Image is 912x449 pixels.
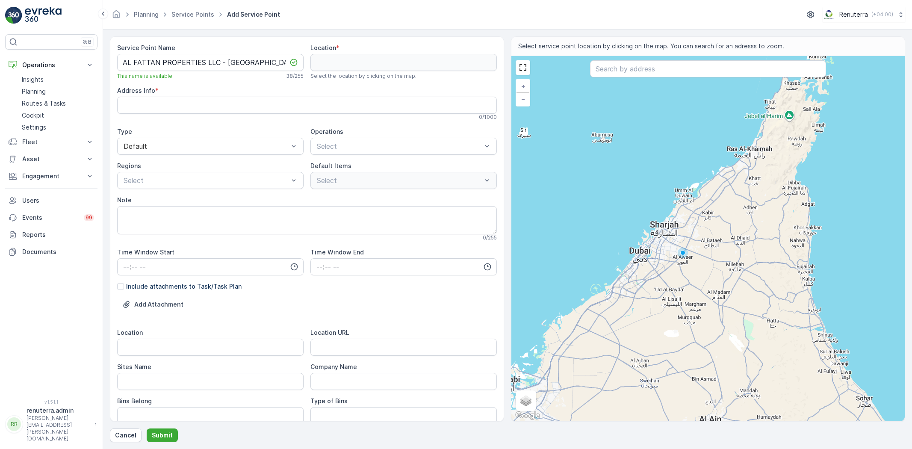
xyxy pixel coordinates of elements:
[25,7,62,24] img: logo_light-DOdMpM7g.png
[86,214,92,221] p: 99
[310,162,351,169] label: Default Items
[871,11,893,18] p: ( +04:00 )
[479,114,497,121] p: 0 / 1000
[5,151,97,168] button: Asset
[18,86,97,97] a: Planning
[27,415,91,442] p: [PERSON_NAME][EMAIL_ADDRESS][PERSON_NAME][DOMAIN_NAME]
[117,363,151,370] label: Sites Name
[286,73,304,80] p: 38 / 255
[310,248,364,256] label: Time Window End
[18,97,97,109] a: Routes & Tasks
[22,213,79,222] p: Events
[27,406,91,415] p: renuterra.admin
[310,397,348,405] label: Type of Bins
[483,234,497,241] p: 0 / 255
[171,11,214,18] a: Service Points
[310,329,349,336] label: Location URL
[124,175,289,186] p: Select
[22,248,94,256] p: Documents
[590,60,826,77] input: Search by address
[115,431,136,440] p: Cancel
[5,399,97,405] span: v 1.51.1
[310,44,336,51] label: Location
[5,406,97,442] button: RRrenuterra.admin[PERSON_NAME][EMAIL_ADDRESS][PERSON_NAME][DOMAIN_NAME]
[117,329,143,336] label: Location
[5,168,97,185] button: Engagement
[310,73,416,80] span: Select the location by clicking on the map.
[517,93,529,106] a: Zoom Out
[117,87,155,94] label: Address Info
[117,248,174,256] label: Time Window Start
[5,192,97,209] a: Users
[517,80,529,93] a: Zoom In
[517,61,529,74] a: View Fullscreen
[517,391,535,410] a: Layers
[5,243,97,260] a: Documents
[22,155,80,163] p: Asset
[22,111,44,120] p: Cockpit
[839,10,868,19] p: Renuterra
[22,61,80,69] p: Operations
[117,162,141,169] label: Regions
[22,123,46,132] p: Settings
[5,133,97,151] button: Fleet
[117,44,175,51] label: Service Point Name
[134,300,183,309] p: Add Attachment
[22,75,44,84] p: Insights
[22,230,94,239] p: Reports
[5,7,22,24] img: logo
[310,363,357,370] label: Company Name
[514,410,542,421] a: Open this area in Google Maps (opens a new window)
[152,431,173,440] p: Submit
[823,7,905,22] button: Renuterra(+04:00)
[22,87,46,96] p: Planning
[7,417,21,431] div: RR
[5,226,97,243] a: Reports
[18,109,97,121] a: Cockpit
[514,410,542,421] img: Google
[117,128,132,135] label: Type
[117,298,189,311] button: Upload File
[823,10,836,19] img: Screenshot_2024-07-26_at_13.33.01.png
[225,10,282,19] span: Add Service Point
[5,56,97,74] button: Operations
[521,95,525,103] span: −
[117,196,132,204] label: Note
[147,428,178,442] button: Submit
[310,128,343,135] label: Operations
[22,196,94,205] p: Users
[112,13,121,20] a: Homepage
[22,138,80,146] p: Fleet
[18,74,97,86] a: Insights
[117,397,152,405] label: Bins Belong
[22,172,80,180] p: Engagement
[126,282,242,291] p: Include attachments to Task/Task Plan
[18,121,97,133] a: Settings
[521,83,525,90] span: +
[110,428,142,442] button: Cancel
[134,11,159,18] a: Planning
[22,99,66,108] p: Routes & Tasks
[317,141,482,151] p: Select
[5,209,97,226] a: Events99
[83,38,91,45] p: ⌘B
[518,42,784,50] span: Select service point location by clicking on the map. You can search for an adresss to zoom.
[117,73,172,80] span: This name is available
